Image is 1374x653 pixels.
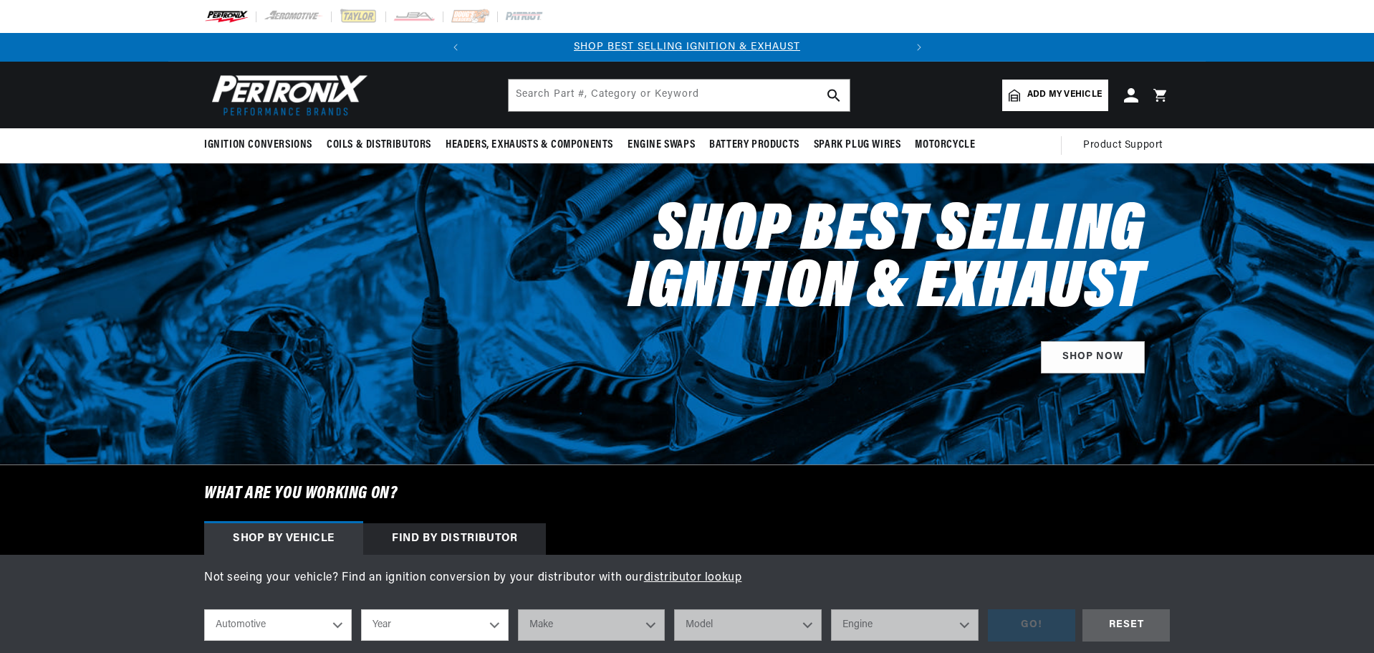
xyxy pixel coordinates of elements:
[674,609,822,641] select: Model
[1083,128,1170,163] summary: Product Support
[831,609,979,641] select: Engine
[518,609,666,641] select: Make
[908,128,982,162] summary: Motorcycle
[807,128,908,162] summary: Spark Plug Wires
[441,33,470,62] button: Translation missing: en.sections.announcements.previous_announcement
[709,138,799,153] span: Battery Products
[702,128,807,162] summary: Battery Products
[1082,609,1170,642] div: RESET
[168,33,1206,62] slideshow-component: Translation missing: en.sections.announcements.announcement_bar
[204,569,1170,588] p: Not seeing your vehicle? Find an ignition conversion by your distributor with our
[446,138,613,153] span: Headers, Exhausts & Components
[814,138,901,153] span: Spark Plug Wires
[204,609,352,641] select: Ride Type
[438,128,620,162] summary: Headers, Exhausts & Components
[204,523,363,555] div: Shop by vehicle
[204,128,320,162] summary: Ignition Conversions
[905,33,933,62] button: Translation missing: en.sections.announcements.next_announcement
[532,204,1145,318] h2: Shop Best Selling Ignition & Exhaust
[320,128,438,162] summary: Coils & Distributors
[915,138,975,153] span: Motorcycle
[1027,88,1102,102] span: Add my vehicle
[1041,341,1145,373] a: SHOP NOW
[470,39,905,55] div: Announcement
[327,138,431,153] span: Coils & Distributors
[168,465,1206,523] h6: What are you working on?
[204,70,369,120] img: Pertronix
[363,523,546,555] div: Find by Distributor
[1002,80,1108,111] a: Add my vehicle
[644,572,742,583] a: distributor lookup
[204,138,312,153] span: Ignition Conversions
[620,128,702,162] summary: Engine Swaps
[1083,138,1163,153] span: Product Support
[361,609,509,641] select: Year
[470,39,905,55] div: 1 of 2
[574,42,800,52] a: SHOP BEST SELLING IGNITION & EXHAUST
[818,80,850,111] button: search button
[509,80,850,111] input: Search Part #, Category or Keyword
[628,138,695,153] span: Engine Swaps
